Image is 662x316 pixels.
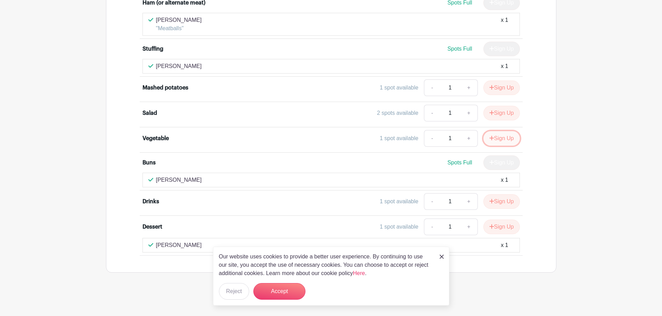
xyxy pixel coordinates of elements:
[156,24,202,33] p: "Meatballs"
[447,46,472,52] span: Spots Full
[142,223,162,231] div: Dessert
[483,106,520,120] button: Sign Up
[142,109,157,117] div: Salad
[424,193,440,210] a: -
[501,241,508,249] div: x 1
[142,45,163,53] div: Stuffing
[460,219,477,235] a: +
[501,176,508,184] div: x 1
[380,223,418,231] div: 1 spot available
[380,134,418,143] div: 1 spot available
[424,130,440,147] a: -
[377,109,418,117] div: 2 spots available
[219,253,432,277] p: Our website uses cookies to provide a better user experience. By continuing to use our site, you ...
[483,220,520,234] button: Sign Up
[460,193,477,210] a: +
[501,62,508,70] div: x 1
[424,105,440,121] a: -
[156,241,202,249] p: [PERSON_NAME]
[460,79,477,96] a: +
[424,79,440,96] a: -
[142,84,188,92] div: Mashed potatoes
[380,84,418,92] div: 1 spot available
[483,80,520,95] button: Sign Up
[156,62,202,70] p: [PERSON_NAME]
[142,197,159,206] div: Drinks
[460,105,477,121] a: +
[353,270,365,276] a: Here
[460,130,477,147] a: +
[142,134,169,143] div: Vegetable
[253,283,305,300] button: Accept
[156,16,202,24] p: [PERSON_NAME]
[156,176,202,184] p: [PERSON_NAME]
[501,16,508,33] div: x 1
[483,131,520,146] button: Sign Up
[142,159,156,167] div: Buns
[219,283,249,300] button: Reject
[424,219,440,235] a: -
[440,255,444,259] img: close_button-5f87c8562297e5c2d7936805f587ecaba9071eb48480494691a3f1689db116b3.svg
[380,197,418,206] div: 1 spot available
[483,194,520,209] button: Sign Up
[447,160,472,165] span: Spots Full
